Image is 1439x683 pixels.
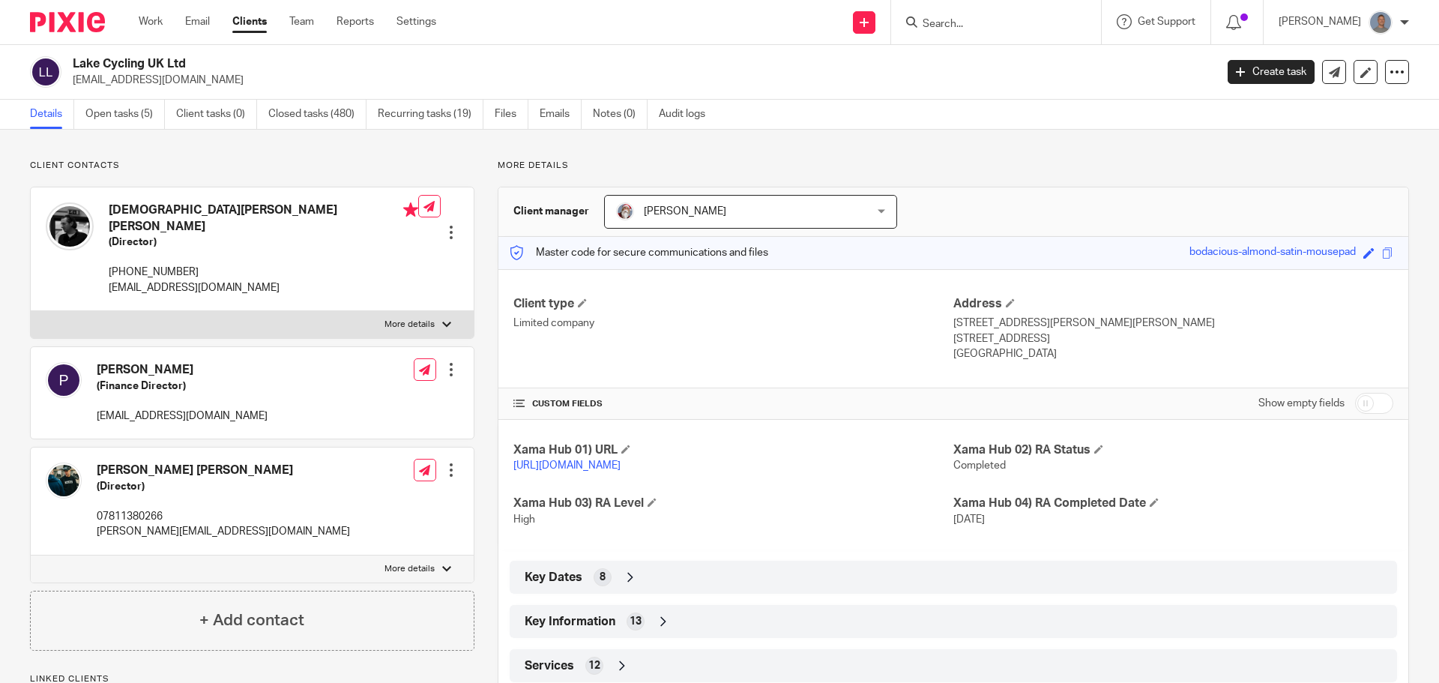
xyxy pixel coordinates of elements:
[953,316,1393,331] p: [STREET_ADDRESS][PERSON_NAME][PERSON_NAME]
[953,346,1393,361] p: [GEOGRAPHIC_DATA]
[268,100,366,129] a: Closed tasks (480)
[953,442,1393,458] h4: Xama Hub 02) RA Status
[403,202,418,217] i: Primary
[73,56,979,72] h2: Lake Cycling UK Ltd
[232,14,267,29] a: Clients
[97,509,350,524] p: 07811380266
[644,206,726,217] span: [PERSON_NAME]
[513,204,589,219] h3: Client manager
[921,18,1056,31] input: Search
[185,14,210,29] a: Email
[953,496,1393,511] h4: Xama Hub 04) RA Completed Date
[97,524,350,539] p: [PERSON_NAME][EMAIL_ADDRESS][DOMAIN_NAME]
[510,245,768,260] p: Master code for secure communications and files
[97,379,268,394] h5: (Finance Director)
[513,442,953,458] h4: Xama Hub 01) URL
[513,496,953,511] h4: Xama Hub 03) RA Level
[97,409,268,424] p: [EMAIL_ADDRESS][DOMAIN_NAME]
[109,265,418,280] p: [PHONE_NUMBER]
[600,570,606,585] span: 8
[953,296,1393,312] h4: Address
[513,398,953,410] h4: CUSTOM FIELDS
[384,319,435,331] p: More details
[46,463,82,499] img: Richard.jpg
[30,160,474,172] p: Client contacts
[73,73,1205,88] p: [EMAIL_ADDRESS][DOMAIN_NAME]
[85,100,165,129] a: Open tasks (5)
[337,14,374,29] a: Reports
[109,202,418,235] h4: [DEMOGRAPHIC_DATA][PERSON_NAME] [PERSON_NAME]
[498,160,1409,172] p: More details
[540,100,582,129] a: Emails
[289,14,314,29] a: Team
[384,563,435,575] p: More details
[513,514,535,525] span: High
[616,202,634,220] img: Karen%20Pic.png
[378,100,483,129] a: Recurring tasks (19)
[30,56,61,88] img: svg%3E
[1258,396,1345,411] label: Show empty fields
[630,614,642,629] span: 13
[199,609,304,632] h4: + Add contact
[97,362,268,378] h4: [PERSON_NAME]
[97,479,350,494] h5: (Director)
[1369,10,1393,34] img: James%20Headshot.png
[139,14,163,29] a: Work
[525,570,582,586] span: Key Dates
[593,100,648,129] a: Notes (0)
[30,12,105,32] img: Pixie
[109,280,418,295] p: [EMAIL_ADDRESS][DOMAIN_NAME]
[176,100,257,129] a: Client tasks (0)
[46,202,94,250] img: Christian.jpg
[1279,14,1361,29] p: [PERSON_NAME]
[953,514,985,525] span: [DATE]
[495,100,528,129] a: Files
[513,296,953,312] h4: Client type
[1189,244,1356,262] div: bodacious-almond-satin-mousepad
[109,235,418,250] h5: (Director)
[659,100,717,129] a: Audit logs
[953,331,1393,346] p: [STREET_ADDRESS]
[396,14,436,29] a: Settings
[1138,16,1195,27] span: Get Support
[525,614,615,630] span: Key Information
[1228,60,1315,84] a: Create task
[525,658,574,674] span: Services
[97,463,350,478] h4: [PERSON_NAME] [PERSON_NAME]
[513,460,621,471] a: [URL][DOMAIN_NAME]
[588,658,600,673] span: 12
[513,316,953,331] p: Limited company
[953,460,1006,471] span: Completed
[30,100,74,129] a: Details
[46,362,82,398] img: svg%3E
